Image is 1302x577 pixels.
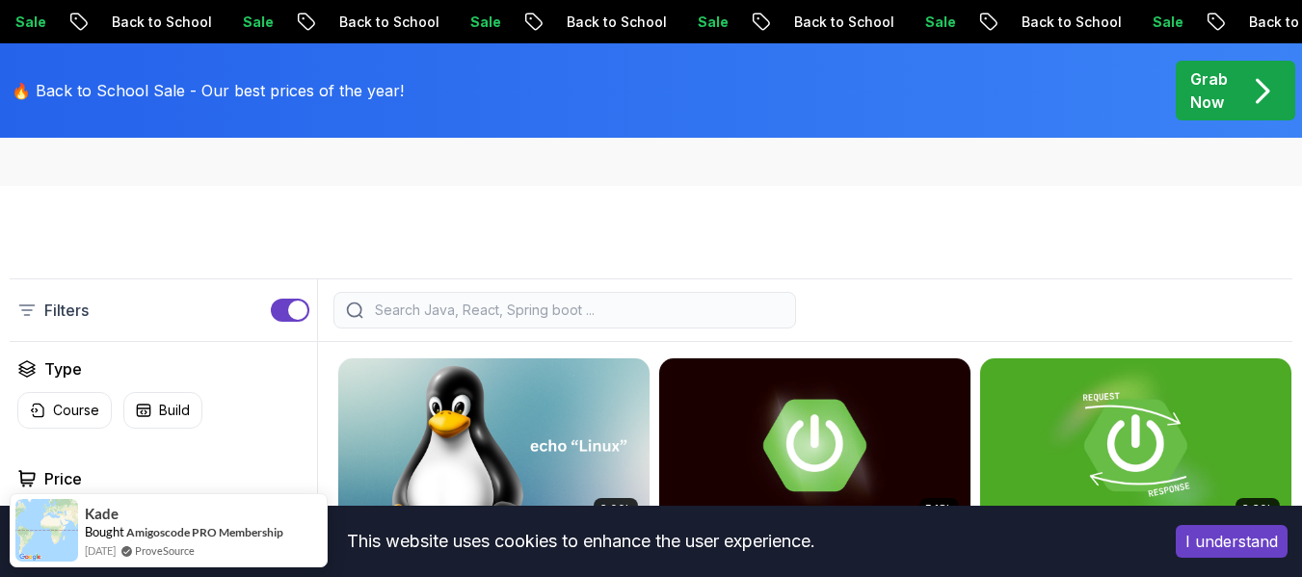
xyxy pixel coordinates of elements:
span: [DATE] [85,542,116,559]
button: Course [17,392,112,429]
p: Sale [680,13,742,32]
input: Search Java, React, Spring boot ... [371,301,784,320]
img: Linux Fundamentals card [338,358,650,533]
p: Back to School [777,13,908,32]
p: Sale [1135,13,1197,32]
p: 6.00h [599,502,632,517]
a: Amigoscode PRO Membership [126,524,283,540]
p: Back to School [322,13,453,32]
span: Bought [85,524,124,539]
p: Sale [226,13,287,32]
div: This website uses cookies to enhance the user experience. [14,520,1147,563]
p: Back to School [94,13,226,32]
p: 5.18h [925,502,953,517]
p: Build [159,401,190,420]
p: 3.30h [1241,502,1274,517]
a: ProveSource [135,542,195,559]
p: Grab Now [1190,67,1228,114]
p: Sale [908,13,970,32]
button: Build [123,392,202,429]
span: Kade [85,506,119,522]
p: Back to School [1004,13,1135,32]
img: Building APIs with Spring Boot card [980,358,1291,533]
button: Accept cookies [1176,525,1288,558]
p: 🔥 Back to School Sale - Our best prices of the year! [12,79,404,102]
p: Sale [453,13,515,32]
h2: Price [44,467,82,490]
p: Course [53,401,99,420]
p: Filters [44,299,89,322]
h2: Type [44,357,82,380]
img: Advanced Spring Boot card [659,358,970,533]
img: provesource social proof notification image [15,499,78,562]
p: Back to School [549,13,680,32]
